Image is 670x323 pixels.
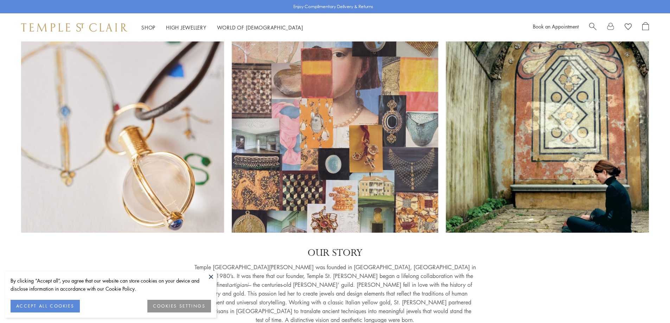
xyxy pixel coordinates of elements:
[533,23,579,30] a: Book an Appointment
[11,277,211,293] div: By clicking “Accept all”, you agree that our website can store cookies on your device and disclos...
[194,247,476,259] p: OUR STORY
[147,300,211,312] button: COOKIES SETTINGS
[625,22,632,33] a: View Wishlist
[166,24,206,31] a: High JewelleryHigh Jewellery
[635,290,663,316] iframe: Gorgias live chat messenger
[141,24,155,31] a: ShopShop
[11,300,80,312] button: ACCEPT ALL COOKIES
[589,22,596,33] a: Search
[141,23,303,32] nav: Main navigation
[642,22,649,33] a: Open Shopping Bag
[293,3,373,10] p: Enjoy Complimentary Delivery & Returns
[217,24,303,31] a: World of [DEMOGRAPHIC_DATA]World of [DEMOGRAPHIC_DATA]
[229,281,248,289] em: artigiani
[21,23,127,32] img: Temple St. Clair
